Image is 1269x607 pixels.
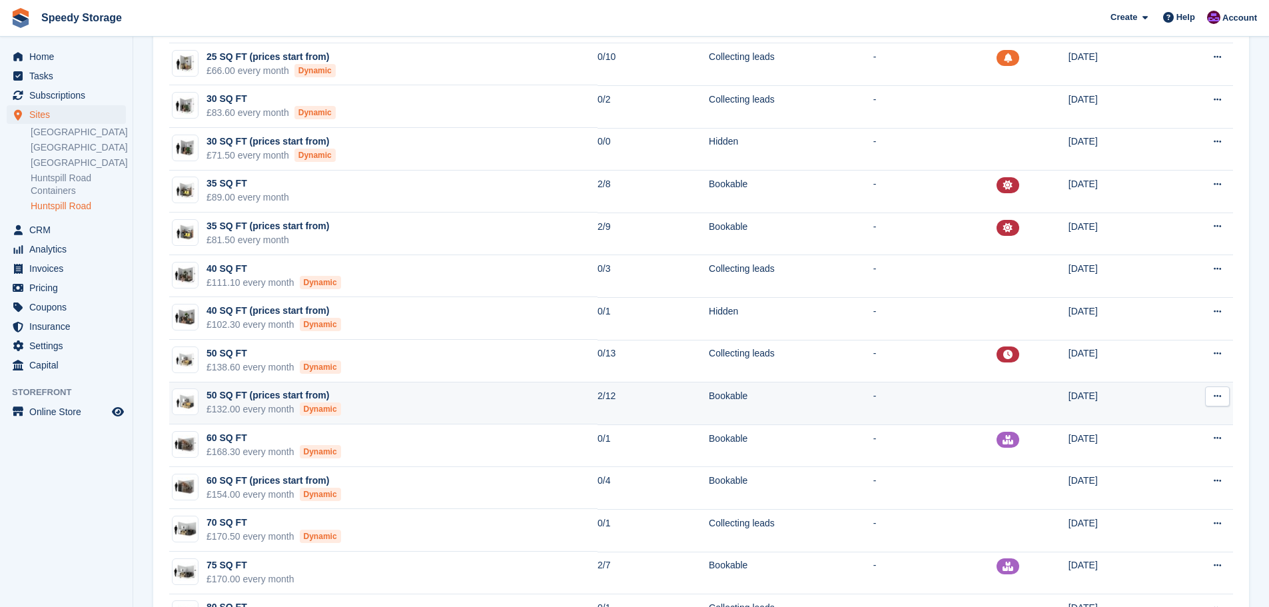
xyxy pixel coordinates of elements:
a: Preview store [110,404,126,420]
a: menu [7,402,126,421]
td: Hidden [709,297,873,340]
a: menu [7,356,126,374]
span: Invoices [29,259,109,278]
img: 60-sqft-unit.jpg [173,435,198,454]
td: [DATE] [1068,85,1164,128]
td: [DATE] [1068,467,1164,510]
td: Bookable [709,213,873,255]
td: Bookable [709,171,873,213]
div: Dynamic [300,488,341,501]
td: - [873,552,997,594]
a: Huntspill Road Containers [31,172,126,197]
a: Speedy Storage [36,7,127,29]
div: 40 SQ FT [207,262,341,276]
a: menu [7,67,126,85]
td: Collecting leads [709,255,873,298]
div: Dynamic [300,402,341,416]
div: £170.50 every month [207,530,341,544]
a: menu [7,47,126,66]
td: [DATE] [1068,128,1164,171]
div: Dynamic [294,106,336,119]
td: 0/1 [598,424,709,467]
span: Coupons [29,298,109,316]
a: menu [7,105,126,124]
td: 2/12 [598,382,709,425]
span: Settings [29,336,109,355]
img: 75-sqft-unit.jpg [173,520,198,539]
div: Dynamic [294,64,336,77]
div: £71.50 every month [207,149,336,163]
td: Bookable [709,382,873,425]
div: 35 SQ FT [207,177,289,191]
span: Help [1176,11,1195,24]
td: 0/2 [598,85,709,128]
td: - [873,171,997,213]
a: menu [7,317,126,336]
span: Pricing [29,279,109,297]
div: £132.00 every month [207,402,341,416]
td: - [873,382,997,425]
td: - [873,340,997,382]
a: [GEOGRAPHIC_DATA] [31,141,126,154]
span: Insurance [29,317,109,336]
span: Account [1222,11,1257,25]
img: 40-sqft-unit.jpg [173,265,198,285]
div: 30 SQ FT [207,92,336,106]
a: [GEOGRAPHIC_DATA] [31,157,126,169]
td: [DATE] [1068,340,1164,382]
td: [DATE] [1068,43,1164,86]
div: Dynamic [300,360,341,374]
div: £111.10 every month [207,276,341,290]
td: Collecting leads [709,43,873,86]
img: 50-sqft-unit.jpg [173,392,198,412]
div: £102.30 every month [207,318,341,332]
td: [DATE] [1068,255,1164,298]
img: 60-sqft-unit.jpg [173,477,198,496]
td: 0/10 [598,43,709,86]
td: [DATE] [1068,297,1164,340]
span: CRM [29,221,109,239]
img: 30-sqft-unit.jpg [173,139,198,158]
div: £170.00 every month [207,572,294,586]
td: - [873,509,997,552]
div: 30 SQ FT (prices start from) [207,135,336,149]
td: [DATE] [1068,382,1164,425]
div: 25 SQ FT (prices start from) [207,50,336,64]
div: Dynamic [300,318,341,331]
td: 2/7 [598,552,709,594]
td: [DATE] [1068,424,1164,467]
td: - [873,255,997,298]
img: 35-sqft-unit.jpg [173,181,198,200]
a: menu [7,259,126,278]
td: 2/8 [598,171,709,213]
a: menu [7,221,126,239]
td: - [873,424,997,467]
img: 35-sqft-unit.jpg [173,223,198,243]
td: Collecting leads [709,85,873,128]
img: 50-sqft-unit.jpg [173,350,198,370]
td: Bookable [709,467,873,510]
div: 60 SQ FT [207,431,341,445]
div: 75 SQ FT [207,558,294,572]
div: £83.60 every month [207,106,336,120]
td: Collecting leads [709,509,873,552]
span: Subscriptions [29,86,109,105]
span: Online Store [29,402,109,421]
td: - [873,85,997,128]
div: 50 SQ FT (prices start from) [207,388,341,402]
div: Dynamic [294,149,336,162]
img: stora-icon-8386f47178a22dfd0bd8f6a31ec36ba5ce8667c1dd55bd0f319d3a0aa187defe.svg [11,8,31,28]
td: Collecting leads [709,340,873,382]
a: menu [7,336,126,355]
td: - [873,213,997,255]
div: Dynamic [300,276,341,289]
td: - [873,43,997,86]
td: [DATE] [1068,552,1164,594]
div: 35 SQ FT (prices start from) [207,219,329,233]
div: £89.00 every month [207,191,289,205]
div: 40 SQ FT (prices start from) [207,304,341,318]
a: [GEOGRAPHIC_DATA] [31,126,126,139]
img: 75-sqft-unit.jpg [173,562,198,582]
div: £154.00 every month [207,488,341,502]
td: Bookable [709,552,873,594]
